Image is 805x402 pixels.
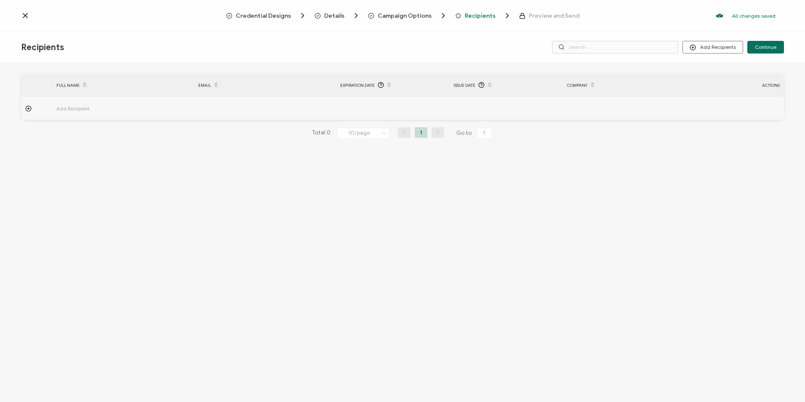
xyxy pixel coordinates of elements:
[682,41,743,54] button: Add Recipients
[337,128,389,139] input: Select
[747,41,784,54] button: Continue
[324,13,344,19] span: Details
[21,42,64,53] span: Recipients
[340,80,375,90] span: Expiration Date
[315,11,360,20] span: Details
[465,13,496,19] span: Recipients
[763,362,805,402] iframe: Chat Widget
[755,45,776,50] span: Continue
[732,13,776,19] p: All changes saved
[226,11,307,20] span: Credential Designs
[378,13,432,19] span: Campaign Options
[453,80,475,90] span: Issue Date
[455,11,512,20] span: Recipients
[519,13,579,19] span: Preview and Send
[52,78,194,92] div: FULL NAME
[226,11,579,20] div: Breadcrumb
[415,127,427,138] li: 1
[704,80,784,90] div: ACTIONS
[529,13,579,19] span: Preview and Send
[194,78,336,92] div: EMAIL
[236,13,291,19] span: Credential Designs
[56,104,136,113] span: Add Recipient
[368,11,448,20] span: Campaign Options
[312,127,331,139] span: Total 0
[552,41,678,54] input: Search
[456,127,493,139] span: Go to
[563,78,676,92] div: Company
